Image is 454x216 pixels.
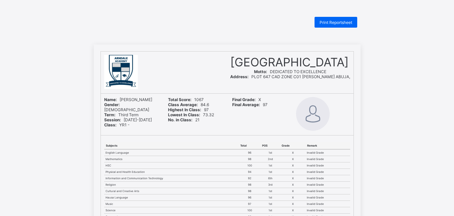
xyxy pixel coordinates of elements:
span: [GEOGRAPHIC_DATA] [230,55,349,69]
td: Invalid Grade [305,175,350,182]
span: X [232,97,261,102]
span: 73.32 [168,112,214,117]
th: Remark [305,142,350,149]
th: Total [239,142,260,149]
span: [DATE]-[DATE] [104,117,152,122]
td: 96 [239,149,260,156]
span: Print Reportsheet [320,20,352,25]
td: English Language [104,149,239,156]
td: 1st [260,207,280,214]
td: Invalid Grade [305,169,350,175]
b: Final Average: [232,102,260,107]
td: 1st [260,194,280,201]
td: 3rd [260,182,280,188]
b: Final Grade: [232,97,256,102]
th: Grade [280,142,305,149]
td: Music [104,201,239,207]
td: 92 [239,175,260,182]
span: 21 [168,117,200,122]
b: Name: [104,97,117,102]
td: Invalid Grade [305,149,350,156]
td: Mathematics [104,156,239,162]
td: Cultural and Creative Arts [104,188,239,194]
b: Motto: [254,69,267,74]
th: Subjects [104,142,239,149]
td: X [280,156,305,162]
td: X [280,207,305,214]
td: 98 [239,156,260,162]
td: 1st [260,169,280,175]
b: Highest In Class: [168,107,201,112]
td: 97 [239,201,260,207]
td: X [280,188,305,194]
td: Invalid Grade [305,188,350,194]
td: X [280,162,305,169]
span: 84.6 [168,102,209,107]
td: Hausa Language [104,194,239,201]
td: Physical and Health Education [104,169,239,175]
b: Class Average: [168,102,198,107]
b: No. in Class: [168,117,193,122]
td: Invalid Grade [305,201,350,207]
b: Session: [104,117,121,122]
td: 1st [260,149,280,156]
td: Science [104,207,239,214]
td: Information and Communication Technology [104,175,239,182]
td: 100 [239,162,260,169]
td: HSC [104,162,239,169]
td: 100 [239,207,260,214]
td: 1st [260,162,280,169]
b: Address: [230,74,249,79]
td: Invalid Grade [305,156,350,162]
td: X [280,175,305,182]
span: [PERSON_NAME] [104,97,152,102]
td: 98 [239,188,260,194]
td: Religion [104,182,239,188]
span: 97 [232,102,267,107]
td: 2nd [260,156,280,162]
td: Invalid Grade [305,162,350,169]
td: X [280,201,305,207]
b: Lowest In Class: [168,112,200,117]
span: DEDICATED TO EXCELLENCE [254,69,326,74]
td: X [280,149,305,156]
td: 1st [260,188,280,194]
th: POS [260,142,280,149]
span: 1067 [168,97,204,102]
b: Term: [104,112,116,117]
span: [DEMOGRAPHIC_DATA] [104,102,149,112]
span: 97 [168,107,209,112]
td: 1st [260,201,280,207]
td: 96 [239,194,260,201]
b: Gender: [104,102,120,107]
b: Class: [104,122,117,127]
span: PLOT 647 CAD ZONE C01 [PERSON_NAME] ABUJA, [230,74,350,79]
td: 94 [239,169,260,175]
b: Total Score: [168,97,192,102]
td: Invalid Grade [305,207,350,214]
span: YR1 - [104,122,130,127]
td: 6th [260,175,280,182]
td: 98 [239,182,260,188]
td: Invalid Grade [305,182,350,188]
span: Third Term [104,112,138,117]
td: X [280,169,305,175]
td: X [280,194,305,201]
td: X [280,182,305,188]
td: Invalid Grade [305,194,350,201]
